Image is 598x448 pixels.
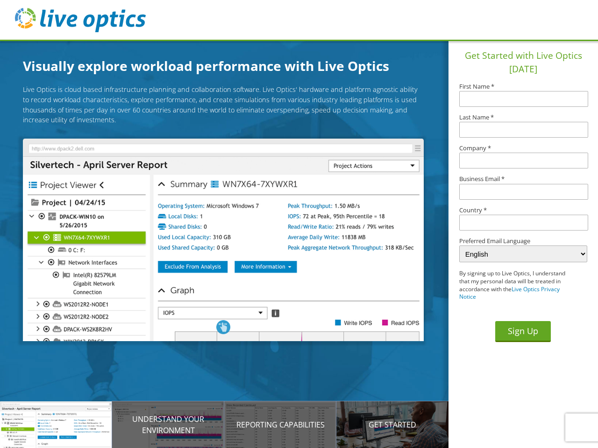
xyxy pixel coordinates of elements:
h1: Visually explore workload performance with Live Optics [23,56,434,76]
label: Country * [459,207,587,213]
p: Live Optics is cloud based infrastructure planning and collaboration software. Live Optics' hardw... [23,84,423,125]
button: Sign Up [495,321,551,342]
p: Understand your environment [112,413,224,436]
img: live_optics_svg.svg [15,8,146,32]
p: By signing up to Live Optics, I understand that my personal data will be treated in accordance wi... [459,270,574,301]
label: Business Email * [459,176,587,182]
img: Introducing Live Optics [23,139,423,341]
label: Company * [459,145,587,151]
h1: Get Started with Live Optics [DATE] [452,49,594,76]
label: Preferred Email Language [459,238,587,244]
p: Get Started [336,419,448,430]
label: Last Name * [459,114,587,120]
a: Live Optics Privacy Notice [459,285,560,301]
p: Reporting Capabilities [224,419,336,430]
label: First Name * [459,84,587,90]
